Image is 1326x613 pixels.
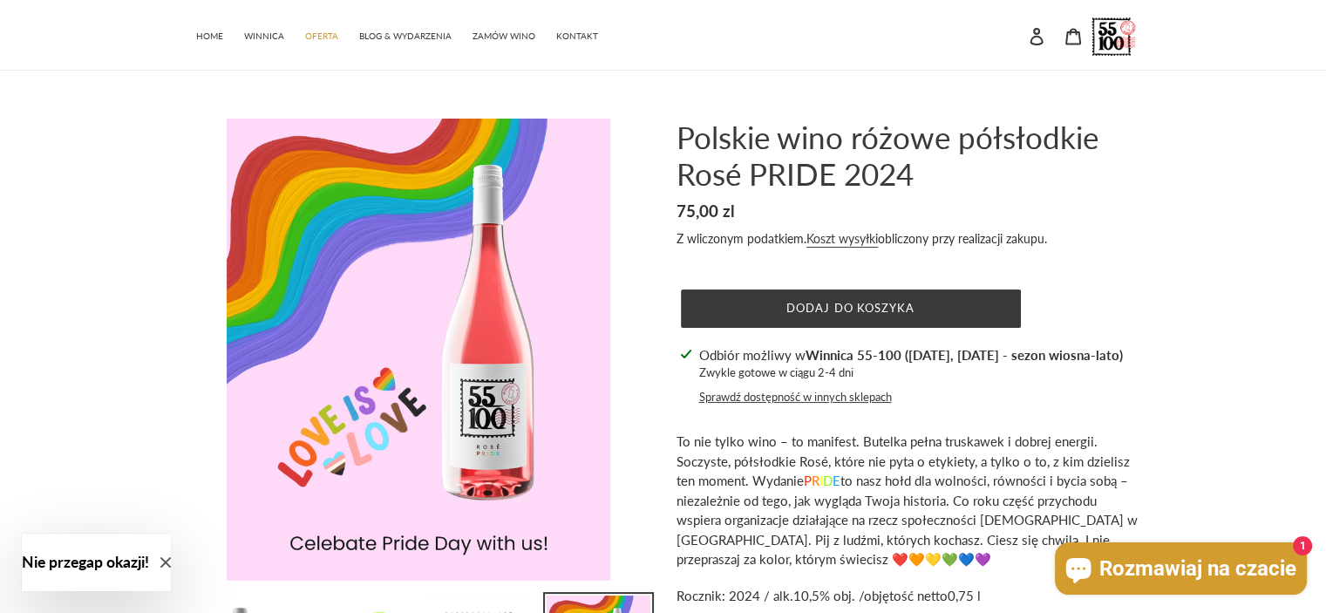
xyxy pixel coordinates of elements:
span: E [833,473,840,488]
span: WINNICA [244,31,284,42]
span: I [819,473,823,488]
span: To nie tylko wino – to manifest. Butelka pełna truskawek i dobrej energii. Soczyste, półsłodkie R... [677,433,1138,567]
a: KONTAKT [547,22,607,47]
span: D [823,473,833,488]
span: Rocznik: 2024 / alk. [677,588,793,603]
strong: Winnica 55-100 ([DATE], [DATE] - sezon wiosna-lato) [806,347,1123,363]
a: Koszt wysyłki [806,231,878,248]
h1: Polskie wino różowe półsłodkie Rosé PRIDE 2024 [677,119,1139,192]
a: WINNICA [235,22,293,47]
span: OFERTA [305,31,338,42]
span: KONTAKT [556,31,598,42]
span: Dodaj do koszyka [786,301,915,315]
span: HOME [196,31,223,42]
span: ZAMÓW WINO [473,31,535,42]
p: Odbiór możliwy w [699,345,1123,365]
span: P [804,473,812,488]
a: BLOG & WYDARZENIA [350,22,460,47]
button: Dodaj do koszyka [681,289,1021,328]
span: objętość netto [864,588,948,603]
div: Z wliczonym podatkiem. obliczony przy realizacji zakupu. [677,229,1139,248]
span: BLOG & WYDARZENIA [359,31,452,42]
button: Sprawdź dostępność w innych sklepach [699,389,892,406]
span: 75,00 zl [677,201,735,221]
span: 10,5% obj. / [793,588,864,603]
span: R [812,473,819,488]
a: ZAMÓW WINO [464,22,544,47]
p: Zwykle gotowe w ciągu 2-4 dni [699,364,1123,382]
a: OFERTA [296,22,347,47]
span: 0,75 l [948,588,981,603]
inbox-online-store-chat: Czat w sklepie online Shopify [1050,542,1312,599]
a: HOME [187,22,232,47]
